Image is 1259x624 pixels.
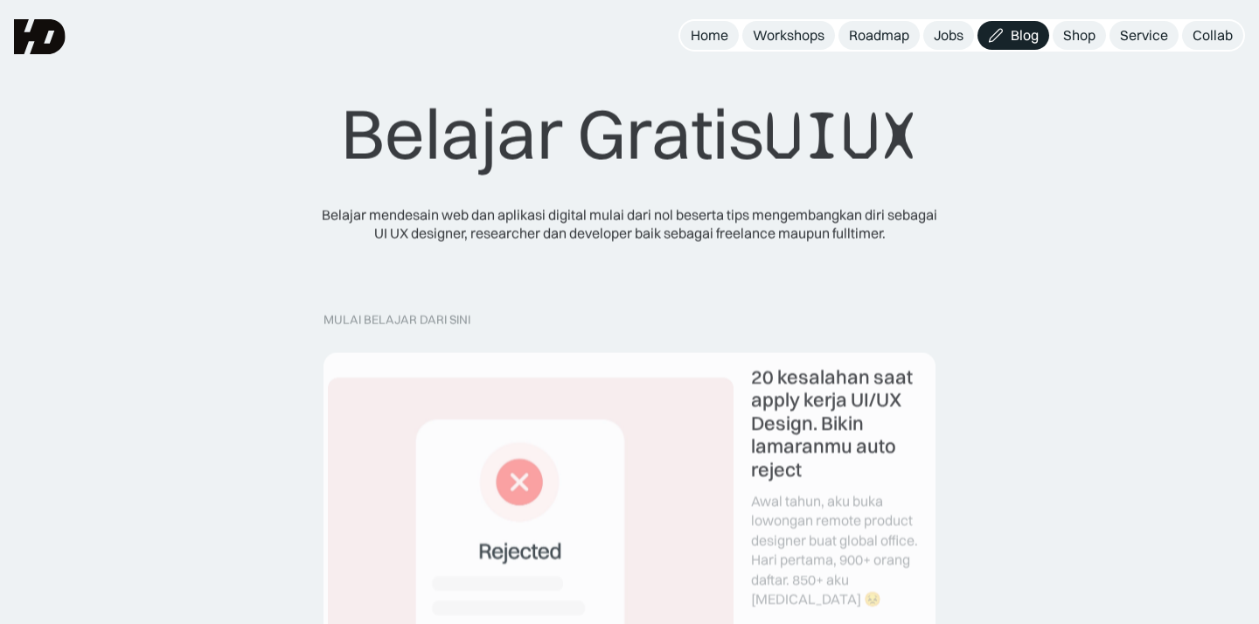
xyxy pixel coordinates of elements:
div: Workshops [753,26,824,45]
span: UIUX [764,94,918,178]
a: Jobs [923,21,974,50]
a: Shop [1053,21,1106,50]
div: Roadmap [849,26,909,45]
div: MULAI BELAJAR DARI SINI [323,312,936,327]
a: Home [680,21,739,50]
a: Service [1109,21,1179,50]
div: Home [691,26,728,45]
div: Blog [1011,26,1039,45]
a: Collab [1182,21,1243,50]
div: Belajar Gratis [341,92,918,178]
div: Service [1120,26,1168,45]
a: Workshops [742,21,835,50]
div: Belajar mendesain web dan aplikasi digital mulai dari nol beserta tips mengembangkan diri sebagai... [315,206,944,243]
a: Blog [977,21,1049,50]
div: Collab [1193,26,1233,45]
a: Roadmap [838,21,920,50]
div: Jobs [934,26,963,45]
div: Shop [1063,26,1096,45]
